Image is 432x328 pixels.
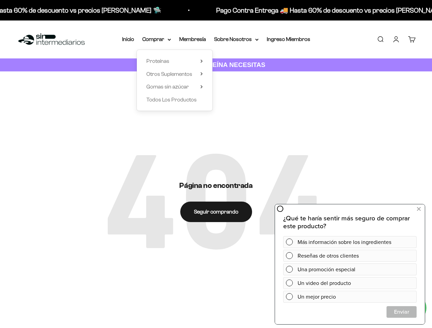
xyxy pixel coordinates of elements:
a: Todos Los Productos [146,95,203,104]
summary: Gomas sin azúcar [146,82,203,91]
summary: Proteínas [146,57,203,66]
summary: Comprar [142,35,171,44]
p: Pago Contra Entrega 🚚 Hasta 60% de descuento vs precios [PERSON_NAME] 🛸 [177,5,417,16]
a: Membresía [179,36,206,42]
span: Proteínas [146,58,169,64]
span: Gomas sin azúcar [146,84,189,90]
iframe: zigpoll-iframe [275,204,425,324]
span: Todos Los Productos [146,97,197,102]
a: Ingreso Miembros [267,36,310,42]
span: Otros Suplementos [146,71,192,77]
strong: CUANTA PROTEÍNA NECESITAS [167,61,265,68]
summary: Sobre Nosotros [214,35,259,44]
a: Inicio [122,36,134,42]
summary: Otros Suplementos [146,70,203,79]
a: Seguir comprando [180,202,252,222]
